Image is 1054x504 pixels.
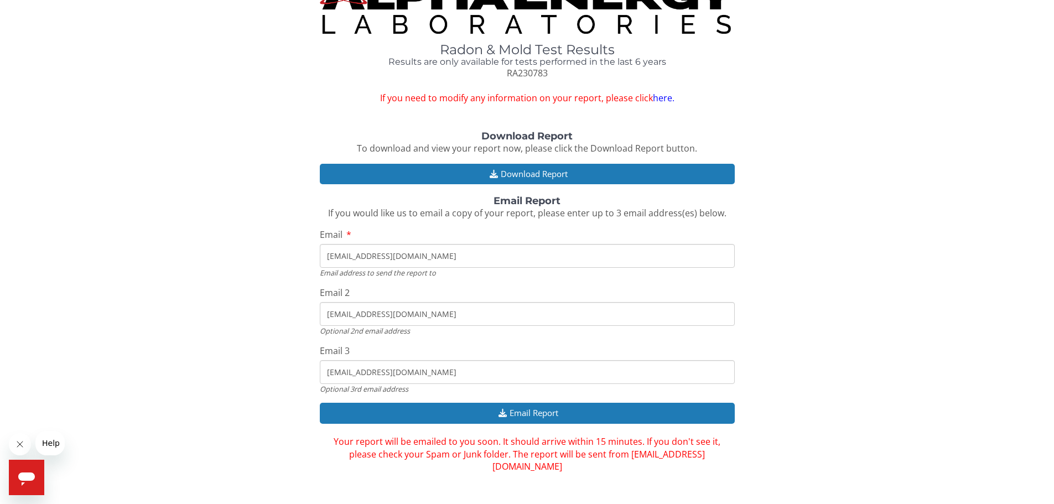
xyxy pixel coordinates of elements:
[357,142,697,154] span: To download and view your report now, please click the Download Report button.
[9,460,44,495] iframe: Button to launch messaging window
[320,164,735,184] button: Download Report
[320,403,735,423] button: Email Report
[328,207,726,219] span: If you would like us to email a copy of your report, please enter up to 3 email address(es) below.
[320,228,342,241] span: Email
[320,384,735,394] div: Optional 3rd email address
[35,431,65,455] iframe: Message from company
[507,67,548,79] span: RA230783
[320,345,350,357] span: Email 3
[320,326,735,336] div: Optional 2nd email address
[334,435,720,473] span: Your report will be emailed to you soon. It should arrive within 15 minutes. If you don't see it,...
[494,195,560,207] strong: Email Report
[320,268,735,278] div: Email address to send the report to
[653,92,674,104] a: here.
[9,433,31,455] iframe: Close message
[320,43,735,57] h1: Radon & Mold Test Results
[320,57,735,67] h4: Results are only available for tests performed in the last 6 years
[320,287,350,299] span: Email 2
[320,92,735,105] span: If you need to modify any information on your report, please click
[481,130,573,142] strong: Download Report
